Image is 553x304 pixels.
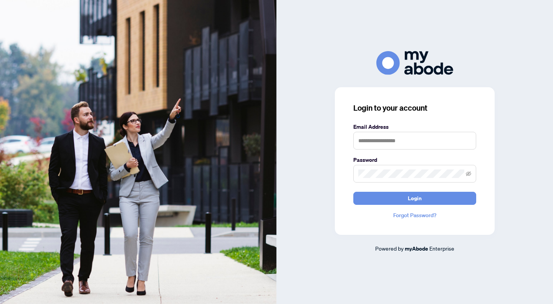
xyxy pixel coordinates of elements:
[376,51,453,75] img: ma-logo
[405,244,428,253] a: myAbode
[375,245,404,252] span: Powered by
[466,171,471,176] span: eye-invisible
[353,192,476,205] button: Login
[353,156,476,164] label: Password
[429,245,454,252] span: Enterprise
[353,123,476,131] label: Email Address
[353,211,476,219] a: Forgot Password?
[408,192,422,204] span: Login
[353,103,476,113] h3: Login to your account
